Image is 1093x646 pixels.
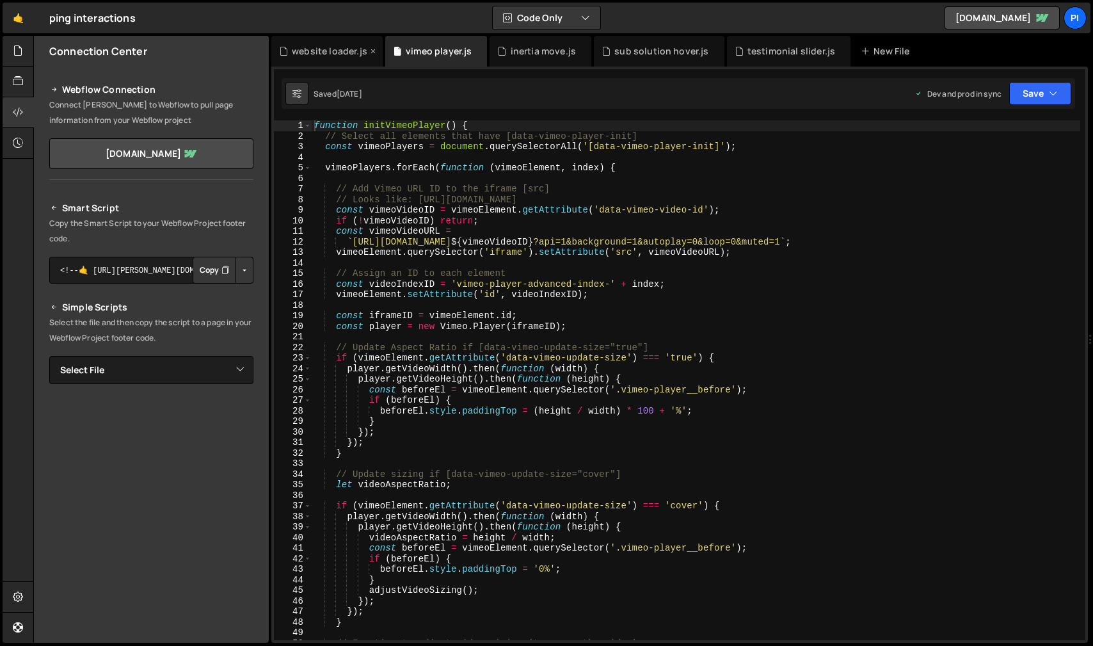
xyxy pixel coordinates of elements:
[274,606,312,617] div: 47
[274,237,312,248] div: 12
[274,364,312,375] div: 24
[49,10,136,26] div: ping interactions
[274,343,312,353] div: 22
[274,289,312,300] div: 17
[49,97,253,128] p: Connect [PERSON_NAME] to Webflow to pull page information from your Webflow project
[274,554,312,565] div: 42
[274,321,312,332] div: 20
[49,300,253,315] h2: Simple Scripts
[274,184,312,195] div: 7
[49,44,147,58] h2: Connection Center
[314,88,362,99] div: Saved
[49,216,253,246] p: Copy the Smart Script to your Webflow Project footer code.
[49,315,253,346] p: Select the file and then copy the script to a page in your Webflow Project footer code.
[274,575,312,586] div: 44
[274,174,312,184] div: 6
[274,469,312,480] div: 34
[193,257,236,284] button: Copy
[49,82,253,97] h2: Webflow Connection
[274,216,312,227] div: 10
[337,88,362,99] div: [DATE]
[49,529,255,644] iframe: YouTube video player
[274,406,312,417] div: 28
[274,543,312,554] div: 41
[274,501,312,512] div: 37
[3,3,34,33] a: 🤙
[274,585,312,596] div: 45
[274,300,312,311] div: 18
[945,6,1060,29] a: [DOMAIN_NAME]
[274,522,312,533] div: 39
[274,163,312,174] div: 5
[914,88,1001,99] div: Dev and prod in sync
[274,533,312,544] div: 40
[274,596,312,607] div: 46
[274,311,312,321] div: 19
[274,512,312,522] div: 38
[274,152,312,163] div: 4
[274,480,312,490] div: 35
[274,131,312,142] div: 2
[274,427,312,438] div: 30
[274,268,312,279] div: 15
[49,138,253,169] a: [DOMAIN_NAME]
[747,45,835,58] div: testimonial slider.js
[49,405,255,521] iframe: YouTube video player
[274,437,312,448] div: 31
[1064,6,1087,29] a: pi
[274,458,312,469] div: 33
[49,257,253,284] textarea: <!--🤙 [URL][PERSON_NAME][DOMAIN_NAME]> <script>document.addEventListener("DOMContentLoaded", func...
[511,45,576,58] div: inertia move.js
[193,257,253,284] div: Button group with nested dropdown
[274,120,312,131] div: 1
[274,279,312,290] div: 16
[274,226,312,237] div: 11
[614,45,708,58] div: sub solution hover.js
[274,395,312,406] div: 27
[493,6,600,29] button: Code Only
[274,617,312,628] div: 48
[274,353,312,364] div: 23
[274,205,312,216] div: 9
[274,564,312,575] div: 43
[861,45,914,58] div: New File
[292,45,367,58] div: website loader.js
[274,141,312,152] div: 3
[274,385,312,396] div: 26
[274,490,312,501] div: 36
[274,448,312,459] div: 32
[274,258,312,269] div: 14
[49,200,253,216] h2: Smart Script
[274,247,312,258] div: 13
[1009,82,1071,105] button: Save
[274,195,312,206] div: 8
[406,45,472,58] div: vimeo player.js
[274,627,312,638] div: 49
[274,416,312,427] div: 29
[274,332,312,343] div: 21
[274,374,312,385] div: 25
